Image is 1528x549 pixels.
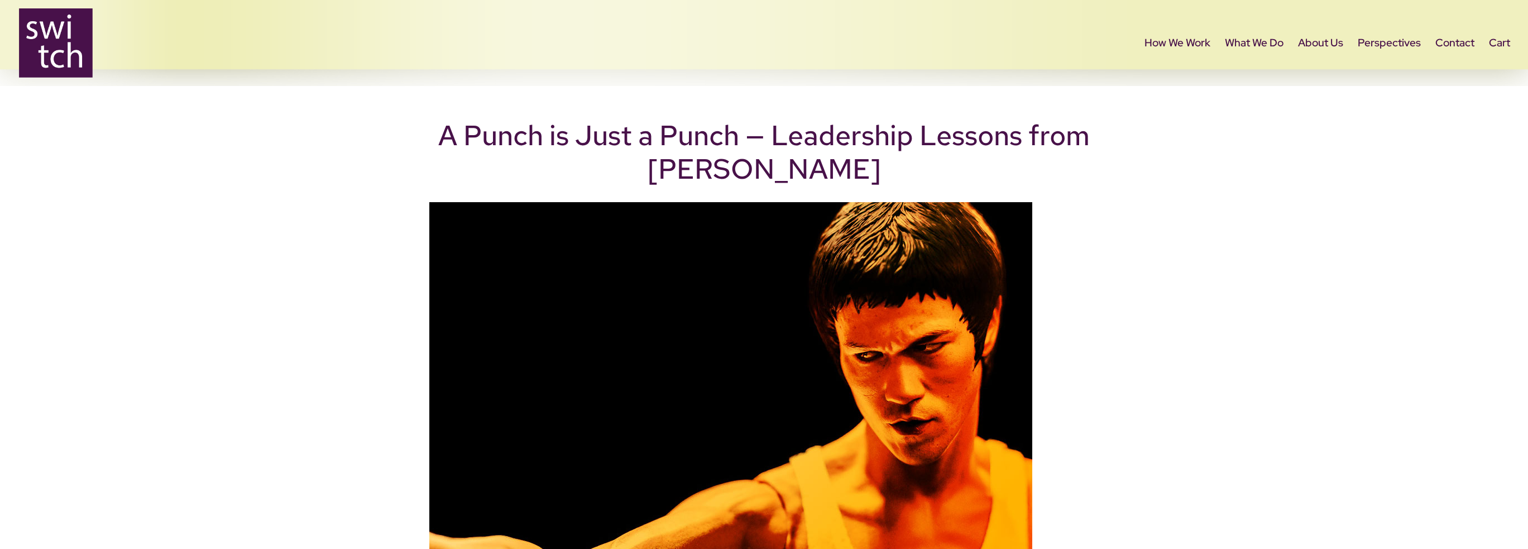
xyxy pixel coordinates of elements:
[429,118,1099,202] h1: A Punch is Just a Punch — Leadership Lessons from [PERSON_NAME]
[1358,39,1421,86] a: Perspectives
[1435,39,1474,86] a: Contact
[1489,39,1510,86] a: Cart
[1298,39,1343,86] a: About Us
[1225,39,1283,86] a: What We Do
[1144,39,1210,86] a: How We Work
